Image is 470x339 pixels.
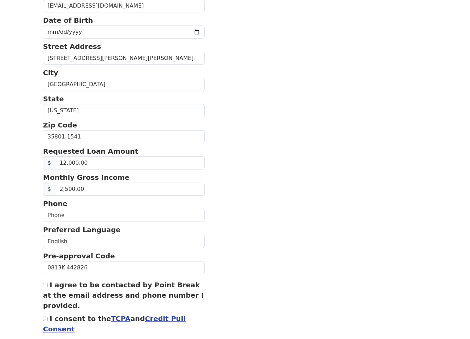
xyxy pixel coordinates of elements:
[43,183,55,196] span: $
[43,156,55,169] span: $
[111,315,130,323] a: TCPA
[43,281,204,310] label: I agree to be contacted by Point Break at the email address and phone number I provided.
[43,172,205,183] p: Monthly Gross Income
[43,261,205,274] input: Pre-approval Code
[55,156,205,169] input: Requested Loan Amount
[43,147,138,155] strong: Requested Loan Amount
[43,78,205,91] input: City
[43,69,58,77] strong: City
[43,95,64,103] strong: State
[43,252,115,260] strong: Pre-approval Code
[43,199,67,208] strong: Phone
[43,315,186,333] label: I consent to the and
[55,183,205,196] input: 0.00
[43,16,93,24] strong: Date of Birth
[43,209,205,222] input: Phone
[43,42,101,51] strong: Street Address
[43,226,120,234] strong: Preferred Language
[43,130,205,143] input: Zip Code
[43,121,77,129] strong: Zip Code
[43,52,205,65] input: Street Address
